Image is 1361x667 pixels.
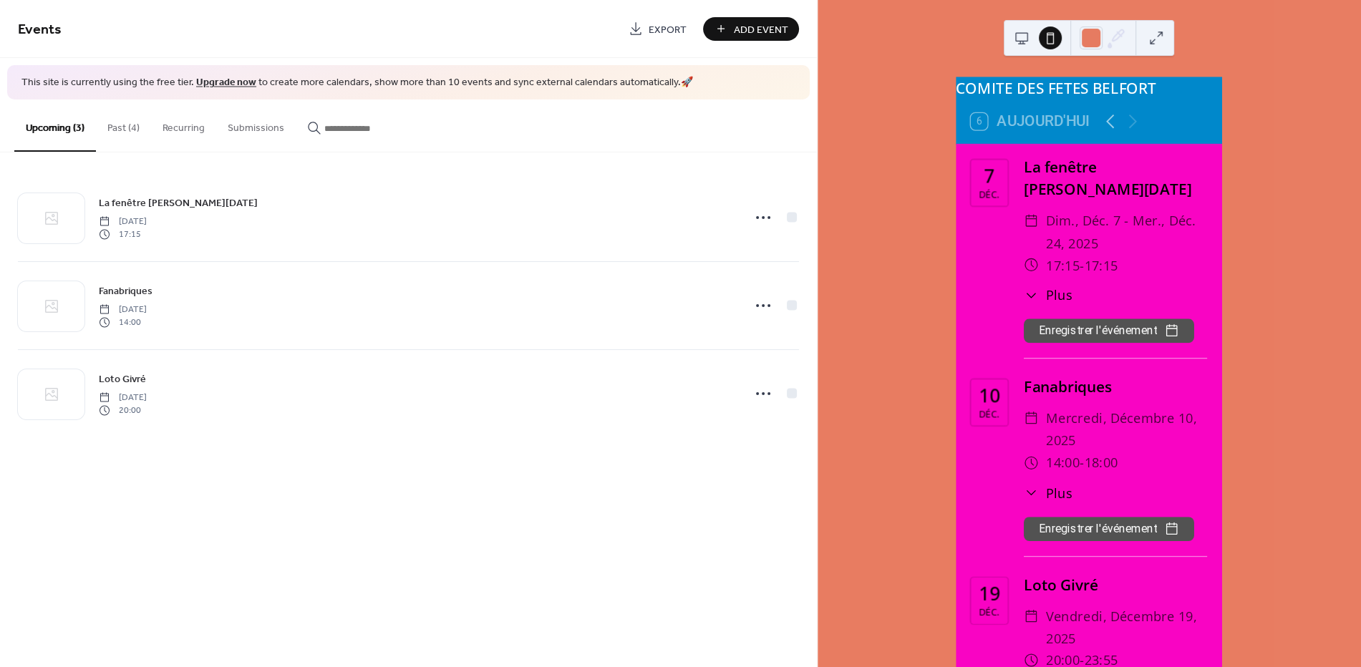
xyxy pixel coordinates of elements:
span: Export [649,22,687,37]
button: Past (4) [96,99,151,150]
div: 10 [979,387,1000,406]
div: ​ [1024,605,1039,627]
button: Upcoming (3) [14,99,96,152]
span: dim., déc. 7 - mer., déc. 24, 2025 [1046,210,1207,254]
span: [DATE] [99,391,147,404]
span: [DATE] [99,303,147,316]
button: Recurring [151,99,216,150]
button: Enregistrer l'événement [1024,319,1194,344]
button: ​Plus [1024,483,1072,502]
span: 17:15 [99,228,147,241]
div: Fanabriques [1024,376,1207,398]
span: 17:15 [1046,254,1080,276]
span: This site is currently using the free tier. to create more calendars, show more than 10 events an... [21,76,693,90]
button: Enregistrer l'événement [1024,517,1194,541]
span: 14:00 [1046,452,1080,474]
a: Loto Givré [99,371,146,387]
span: vendredi, décembre 19, 2025 [1046,605,1207,649]
button: Add Event [703,17,799,41]
div: déc. [979,409,1000,419]
span: La fenêtre [PERSON_NAME][DATE] [99,195,258,210]
div: ​ [1024,254,1039,276]
div: La fenêtre [PERSON_NAME][DATE] [1024,156,1207,200]
button: Submissions [216,99,296,150]
span: [DATE] [99,215,147,228]
span: 18:00 [1085,452,1118,474]
div: ​ [1024,210,1039,232]
span: Plus [1046,286,1072,305]
button: ​Plus [1024,286,1072,305]
span: - [1080,452,1085,474]
div: 7 [984,167,994,185]
div: ​ [1024,483,1039,502]
span: mercredi, décembre 10, 2025 [1046,407,1207,452]
a: Fanabriques [99,283,152,299]
div: 19 [979,585,1000,603]
a: Upgrade now [196,73,256,92]
span: 14:00 [99,316,147,329]
div: Loto Givré [1024,573,1207,595]
div: ​ [1024,286,1039,305]
div: ​ [1024,452,1039,474]
div: COMITE DES FETES BELFORT [956,77,1222,99]
span: 17:15 [1085,254,1118,276]
span: - [1080,254,1085,276]
span: Add Event [734,22,788,37]
span: Events [18,16,62,44]
div: déc. [979,607,1000,616]
span: Loto Givré [99,371,146,386]
span: Fanabriques [99,283,152,298]
div: déc. [979,190,1000,199]
a: Export [618,17,697,41]
span: 20:00 [99,404,147,417]
a: La fenêtre [PERSON_NAME][DATE] [99,195,258,211]
span: Plus [1046,483,1072,502]
div: ​ [1024,407,1039,429]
